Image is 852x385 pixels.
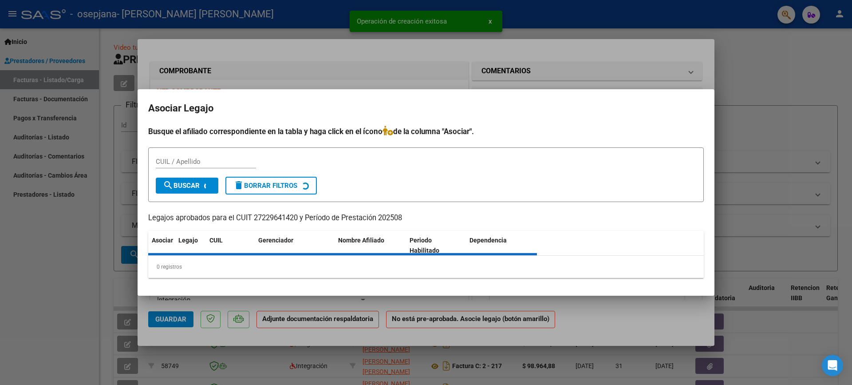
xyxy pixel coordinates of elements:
[175,231,206,260] datatable-header-cell: Legajo
[178,237,198,244] span: Legajo
[209,237,223,244] span: CUIL
[255,231,335,260] datatable-header-cell: Gerenciador
[148,231,175,260] datatable-header-cell: Asociar
[206,231,255,260] datatable-header-cell: CUIL
[225,177,317,194] button: Borrar Filtros
[148,213,704,224] p: Legajos aprobados para el CUIT 27229641420 y Período de Prestación 202508
[233,180,244,191] mat-icon: delete
[822,355,843,376] div: Open Intercom Messenger
[469,237,507,244] span: Dependencia
[148,100,704,117] h2: Asociar Legajo
[335,231,406,260] datatable-header-cell: Nombre Afiliado
[233,182,297,190] span: Borrar Filtros
[156,178,218,194] button: Buscar
[163,180,174,191] mat-icon: search
[466,231,537,260] datatable-header-cell: Dependencia
[148,256,704,278] div: 0 registros
[163,182,200,190] span: Buscar
[148,126,704,137] h4: Busque el afiliado correspondiente en la tabla y haga click en el ícono de la columna "Asociar".
[406,231,466,260] datatable-header-cell: Periodo Habilitado
[152,237,173,244] span: Asociar
[258,237,293,244] span: Gerenciador
[338,237,384,244] span: Nombre Afiliado
[410,237,439,254] span: Periodo Habilitado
